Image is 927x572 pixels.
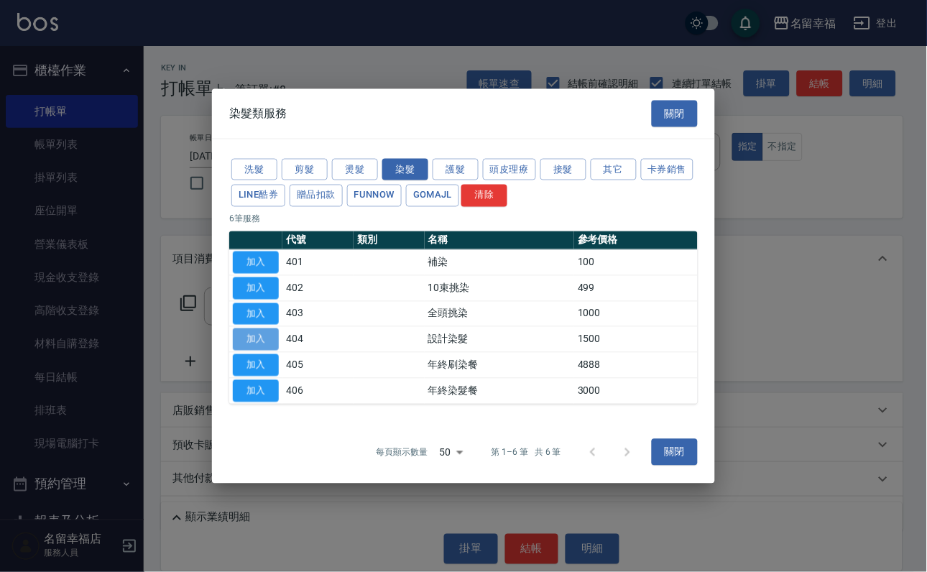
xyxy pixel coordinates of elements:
[434,433,469,471] div: 50
[233,277,279,299] button: 加入
[425,378,574,404] td: 年終染髮餐
[425,326,574,352] td: 設計染髮
[425,352,574,378] td: 年終刷染餐
[282,326,354,352] td: 404
[282,158,328,180] button: 剪髮
[406,185,459,207] button: GOMAJL
[354,231,425,250] th: 類別
[332,158,378,180] button: 燙髮
[574,352,698,378] td: 4888
[282,249,354,275] td: 401
[282,231,354,250] th: 代號
[290,185,343,207] button: 贈品扣款
[574,249,698,275] td: 100
[492,446,561,458] p: 第 1–6 筆 共 6 筆
[229,106,287,121] span: 染髮類服務
[231,185,285,207] button: LINE酷券
[347,185,402,207] button: FUNNOW
[382,158,428,180] button: 染髮
[425,249,574,275] td: 補染
[641,158,694,180] button: 卡券銷售
[433,158,479,180] button: 護髮
[282,275,354,301] td: 402
[425,231,574,250] th: 名稱
[574,326,698,352] td: 1500
[233,379,279,402] button: 加入
[233,328,279,351] button: 加入
[233,252,279,274] button: 加入
[229,213,698,226] p: 6 筆服務
[425,275,574,301] td: 10束挑染
[425,301,574,327] td: 全頭挑染
[652,101,698,127] button: 關閉
[282,378,354,404] td: 406
[574,231,698,250] th: 參考價格
[461,185,507,207] button: 清除
[282,301,354,327] td: 403
[233,303,279,325] button: 加入
[233,354,279,377] button: 加入
[591,158,637,180] button: 其它
[231,158,277,180] button: 洗髮
[574,301,698,327] td: 1000
[652,439,698,466] button: 關閉
[377,446,428,458] p: 每頁顯示數量
[282,352,354,378] td: 405
[574,378,698,404] td: 3000
[540,158,586,180] button: 接髮
[574,275,698,301] td: 499
[483,158,536,180] button: 頭皮理療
